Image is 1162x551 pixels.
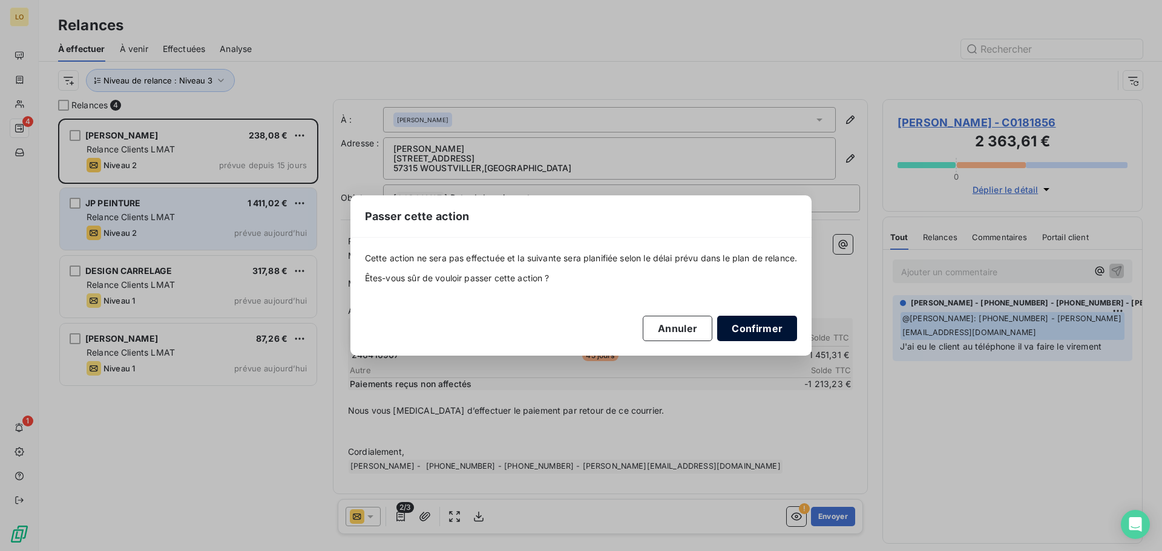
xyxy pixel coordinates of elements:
span: Cette action ne sera pas effectuée et la suivante sera planifiée selon le délai prévu dans le pla... [365,252,798,264]
span: Passer cette action [365,208,470,224]
button: Confirmer [717,316,797,341]
div: Open Intercom Messenger [1121,510,1150,539]
span: Êtes-vous sûr de vouloir passer cette action ? [365,272,798,284]
button: Annuler [643,316,712,341]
